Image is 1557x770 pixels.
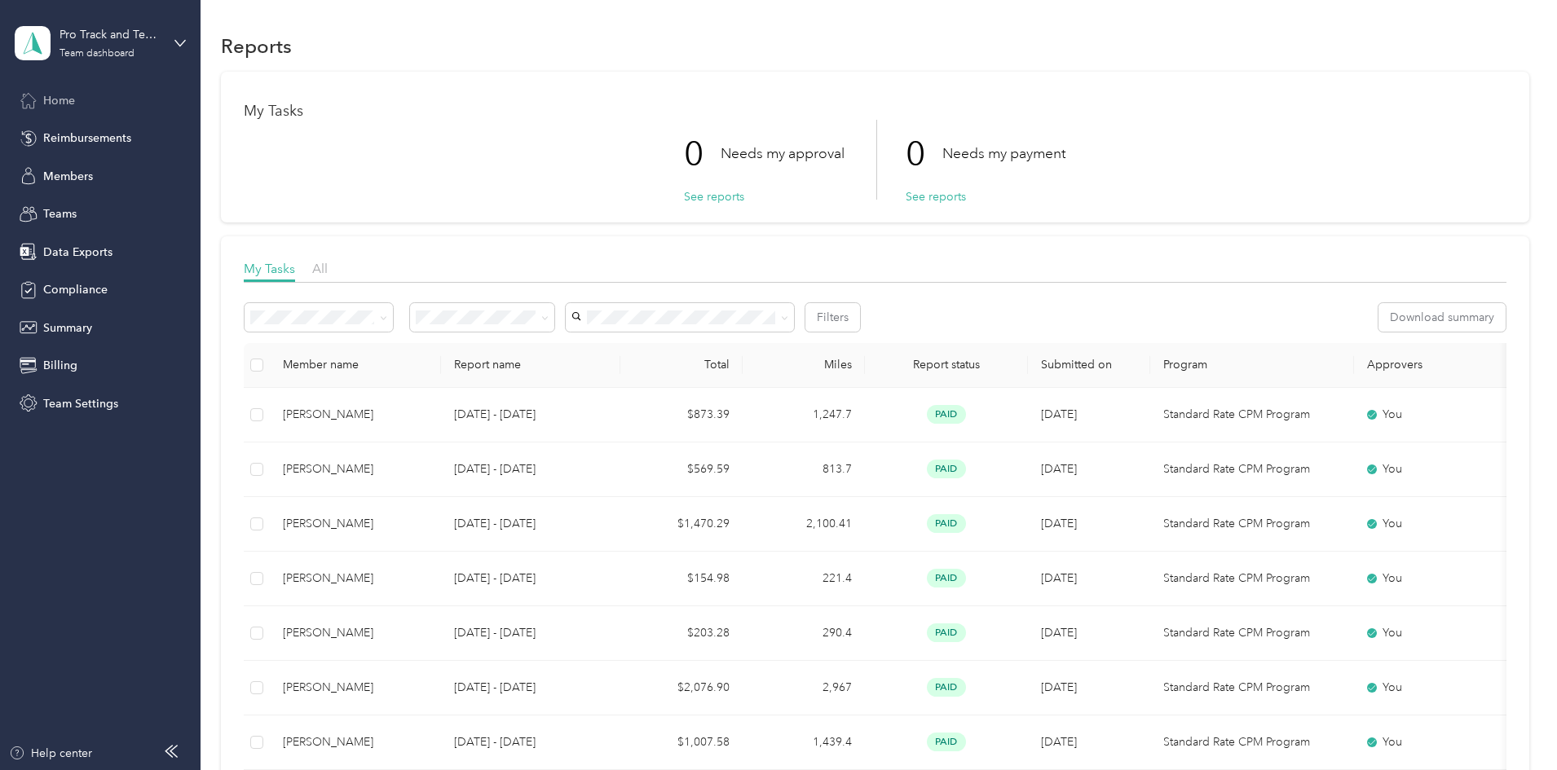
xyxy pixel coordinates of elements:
span: Home [43,92,75,109]
td: 1,439.4 [743,715,865,770]
div: [PERSON_NAME] [283,460,428,478]
span: paid [927,514,966,533]
div: You [1367,624,1504,642]
div: [PERSON_NAME] [283,515,428,533]
p: [DATE] - [DATE] [454,733,607,751]
div: [PERSON_NAME] [283,406,428,424]
div: [PERSON_NAME] [283,570,428,587]
td: 2,100.41 [743,497,865,552]
td: Standard Rate CPM Program [1150,606,1354,661]
span: paid [927,678,966,697]
td: Standard Rate CPM Program [1150,497,1354,552]
span: [DATE] [1041,462,1077,476]
td: Standard Rate CPM Program [1150,388,1354,442]
p: Standard Rate CPM Program [1163,624,1341,642]
td: Standard Rate CPM Program [1150,552,1354,606]
p: Standard Rate CPM Program [1163,733,1341,751]
div: You [1367,733,1504,751]
div: Member name [283,358,428,372]
button: See reports [906,188,966,205]
button: Download summary [1378,303,1506,332]
td: Standard Rate CPM Program [1150,715,1354,770]
span: Reimbursements [43,130,131,147]
p: [DATE] - [DATE] [454,460,607,478]
span: [DATE] [1041,571,1077,585]
p: [DATE] - [DATE] [454,515,607,533]
span: [DATE] [1041,680,1077,694]
div: You [1367,679,1504,697]
p: Standard Rate CPM Program [1163,679,1341,697]
div: You [1367,460,1504,478]
p: [DATE] - [DATE] [454,570,607,587]
td: 813.7 [743,442,865,497]
iframe: Everlance-gr Chat Button Frame [1466,679,1557,770]
span: Data Exports [43,244,112,261]
p: 0 [906,120,942,188]
span: paid [927,623,966,642]
span: Billing [43,357,77,374]
span: Team Settings [43,395,118,412]
p: [DATE] - [DATE] [454,624,607,642]
th: Report name [441,343,620,388]
td: 1,247.7 [743,388,865,442]
h1: Reports [221,37,292,55]
span: paid [927,733,966,751]
td: $2,076.90 [620,661,743,715]
span: Members [43,168,93,185]
button: See reports [684,188,744,205]
div: You [1367,515,1504,533]
h1: My Tasks [244,103,1506,120]
p: Standard Rate CPM Program [1163,570,1341,587]
div: Miles [756,358,852,372]
div: [PERSON_NAME] [283,624,428,642]
th: Approvers [1354,343,1517,388]
div: You [1367,570,1504,587]
td: $203.28 [620,606,743,661]
span: Compliance [43,281,108,298]
th: Submitted on [1028,343,1150,388]
span: My Tasks [244,261,295,276]
span: paid [927,460,966,478]
div: You [1367,406,1504,424]
div: Pro Track and Tennis [60,26,161,43]
p: [DATE] - [DATE] [454,679,607,697]
td: 290.4 [743,606,865,661]
button: Filters [805,303,860,332]
p: Needs my approval [721,143,845,164]
td: 2,967 [743,661,865,715]
span: paid [927,405,966,424]
span: [DATE] [1041,626,1077,640]
td: Standard Rate CPM Program [1150,442,1354,497]
td: 221.4 [743,552,865,606]
td: $873.39 [620,388,743,442]
span: paid [927,569,966,587]
div: [PERSON_NAME] [283,733,428,751]
td: Standard Rate CPM Program [1150,661,1354,715]
span: [DATE] [1041,517,1077,530]
td: $1,007.58 [620,715,743,770]
span: All [312,261,328,276]
div: [PERSON_NAME] [283,679,428,697]
td: $1,470.29 [620,497,743,552]
span: Summary [43,319,92,337]
button: Help center [9,745,92,762]
p: Needs my payment [942,143,1065,164]
span: Teams [43,205,77,222]
p: 0 [684,120,721,188]
td: $569.59 [620,442,743,497]
p: Standard Rate CPM Program [1163,406,1341,424]
th: Program [1150,343,1354,388]
td: $154.98 [620,552,743,606]
th: Member name [270,343,441,388]
div: Team dashboard [60,49,135,59]
div: Total [633,358,730,372]
p: [DATE] - [DATE] [454,406,607,424]
p: Standard Rate CPM Program [1163,460,1341,478]
span: [DATE] [1041,407,1077,421]
p: Standard Rate CPM Program [1163,515,1341,533]
span: Report status [878,358,1015,372]
span: [DATE] [1041,735,1077,749]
